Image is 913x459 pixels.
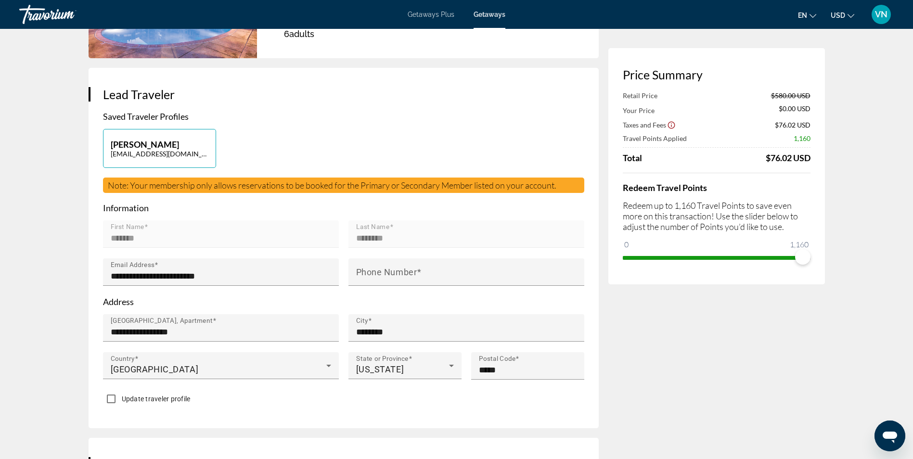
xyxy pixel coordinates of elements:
[19,2,116,27] a: Travorium
[798,12,807,19] span: en
[775,121,810,129] span: $76.02 USD
[831,8,854,22] button: Change currency
[356,317,368,325] mat-label: City
[103,296,584,307] p: Address
[798,8,816,22] button: Change language
[111,317,213,325] mat-label: [GEOGRAPHIC_DATA], Apartment
[479,355,516,363] mat-label: Postal Code
[623,182,810,193] h4: Redeem Travel Points
[623,121,666,129] span: Taxes and Fees
[356,355,409,363] mat-label: State or Province
[111,223,144,231] mat-label: First Name
[788,239,810,250] span: 1,160
[111,355,135,363] mat-label: Country
[874,421,905,451] iframe: Button to launch messaging window
[111,139,208,150] p: [PERSON_NAME]
[103,87,584,102] h3: Lead Traveler
[623,239,630,250] span: 0
[623,200,810,232] p: Redeem up to 1,160 Travel Points to save even more on this transaction! Use the slider below to a...
[623,256,810,258] ngx-slider: ngx-slider
[474,11,505,18] a: Getaways
[771,91,810,100] span: $580.00 USD
[623,67,810,82] h3: Price Summary
[122,395,191,403] span: Update traveler profile
[794,134,810,142] span: 1,160
[766,153,810,163] div: $76.02 USD
[289,29,314,39] span: Adults
[111,364,199,374] span: [GEOGRAPHIC_DATA]
[779,104,810,115] span: $0.00 USD
[103,129,216,168] button: [PERSON_NAME][EMAIL_ADDRESS][DOMAIN_NAME]
[356,223,390,231] mat-label: Last Name
[623,120,676,129] button: Show Taxes and Fees breakdown
[408,11,454,18] a: Getaways Plus
[869,4,894,25] button: User Menu
[875,10,887,19] span: VN
[356,364,404,374] span: [US_STATE]
[108,180,556,191] span: Note: Your membership only allows reservations to be booked for the Primary or Secondary Member l...
[623,106,655,115] span: Your Price
[111,150,208,158] p: [EMAIL_ADDRESS][DOMAIN_NAME]
[356,267,417,277] mat-label: Phone Number
[623,134,687,142] span: Travel Points Applied
[103,203,584,213] p: Information
[284,29,314,39] span: 6
[623,91,657,100] span: Retail Price
[623,153,642,163] span: Total
[831,12,845,19] span: USD
[795,249,810,265] span: ngx-slider
[111,261,154,269] mat-label: Email Address
[667,120,676,129] button: Show Taxes and Fees disclaimer
[103,111,584,122] p: Saved Traveler Profiles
